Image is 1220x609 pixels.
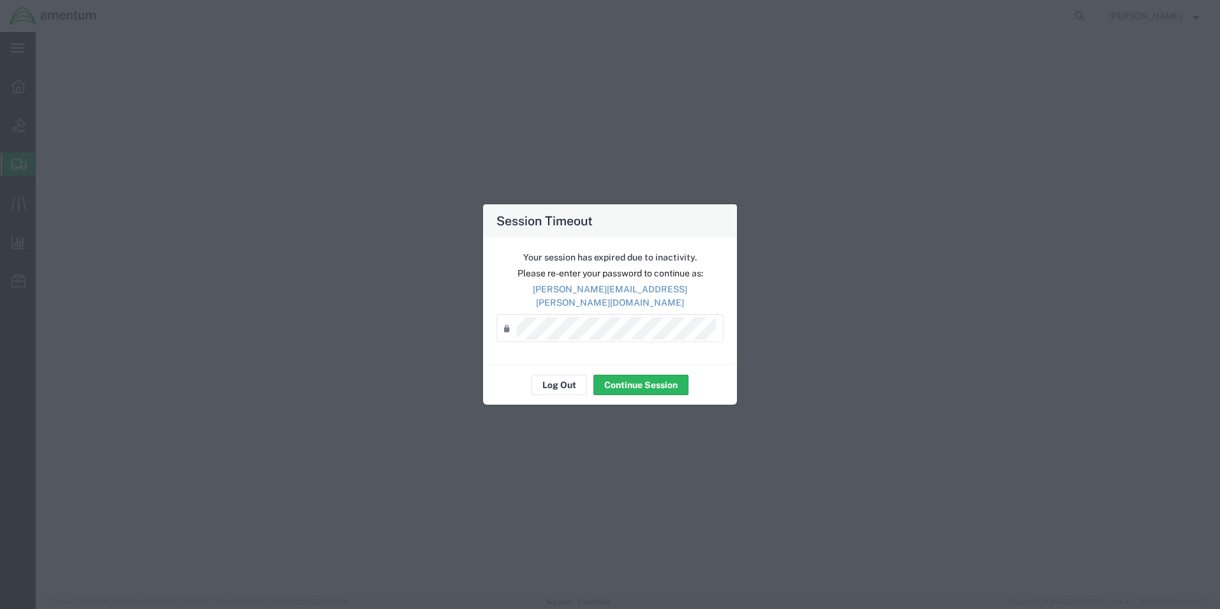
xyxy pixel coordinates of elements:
[532,375,587,395] button: Log Out
[496,211,593,230] h4: Session Timeout
[593,375,688,395] button: Continue Session
[496,283,724,310] p: [PERSON_NAME][EMAIL_ADDRESS][PERSON_NAME][DOMAIN_NAME]
[496,251,724,264] p: Your session has expired due to inactivity.
[496,267,724,280] p: Please re-enter your password to continue as:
